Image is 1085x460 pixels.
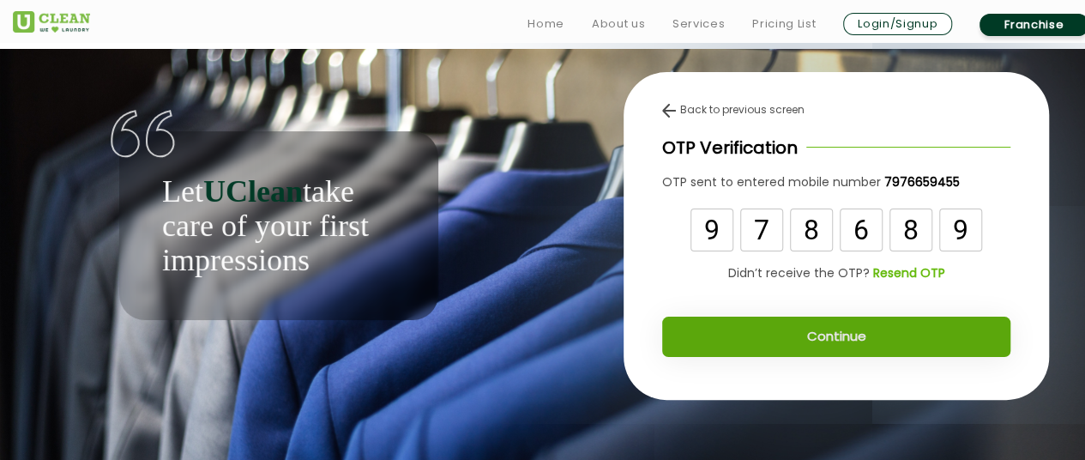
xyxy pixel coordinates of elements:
b: Resend OTP [873,264,945,281]
a: Pricing List [752,14,816,34]
p: OTP Verification [662,135,798,160]
p: Let take care of your first impressions [162,174,395,277]
a: Resend OTP [870,264,945,282]
a: Home [527,14,564,34]
a: Login/Signup [843,13,952,35]
a: 7976659455 [881,173,960,191]
div: Back to previous screen [662,102,1010,118]
b: UClean [203,174,303,209]
img: UClean Laundry and Dry Cleaning [13,11,90,33]
img: back-arrow.svg [662,104,676,118]
b: 7976659455 [884,173,960,191]
a: About us [592,14,645,34]
span: OTP sent to entered mobile number [662,173,881,191]
img: quote-img [111,110,175,158]
button: Continue [662,317,1010,357]
span: Didn’t receive the OTP? [728,264,870,282]
a: Services [672,14,725,34]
